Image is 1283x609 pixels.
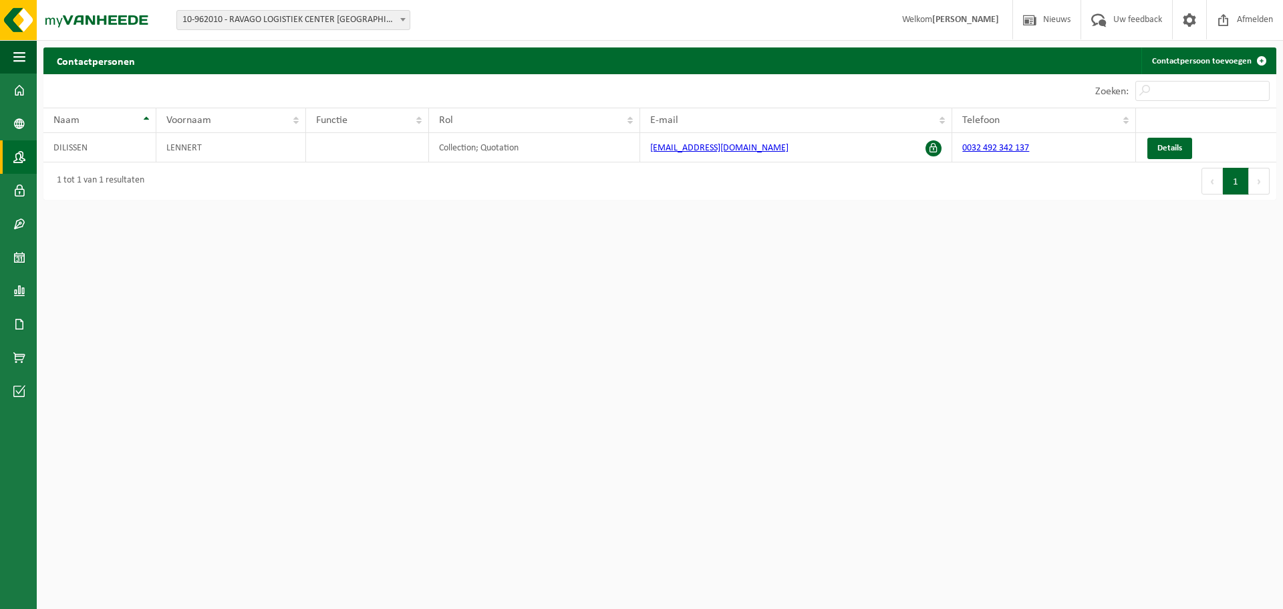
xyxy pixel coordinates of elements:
[429,133,640,162] td: Collection; Quotation
[176,10,410,30] span: 10-962010 - RAVAGO LOGISTIEK CENTER LOMMEL - LOMMEL
[1223,168,1249,195] button: 1
[166,115,211,126] span: Voornaam
[439,115,453,126] span: Rol
[1157,144,1182,152] span: Details
[962,115,1000,126] span: Telefoon
[43,47,148,74] h2: Contactpersonen
[962,143,1029,153] a: 0032 492 342 137
[1141,47,1275,74] a: Contactpersoon toevoegen
[7,580,223,609] iframe: chat widget
[1147,138,1192,159] a: Details
[177,11,410,29] span: 10-962010 - RAVAGO LOGISTIEK CENTER LOMMEL - LOMMEL
[1095,86,1129,97] label: Zoeken:
[156,133,307,162] td: LENNERT
[932,15,999,25] strong: [PERSON_NAME]
[650,115,678,126] span: E-mail
[43,133,156,162] td: DILISSEN
[50,169,144,193] div: 1 tot 1 van 1 resultaten
[1201,168,1223,195] button: Previous
[650,143,789,153] a: [EMAIL_ADDRESS][DOMAIN_NAME]
[1249,168,1270,195] button: Next
[316,115,347,126] span: Functie
[53,115,80,126] span: Naam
